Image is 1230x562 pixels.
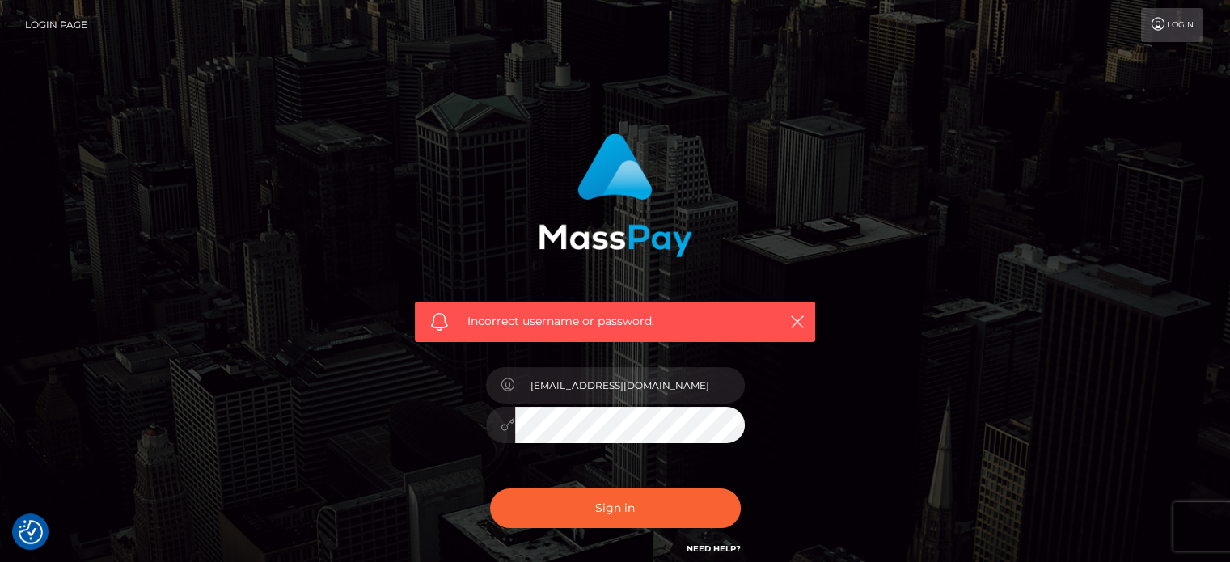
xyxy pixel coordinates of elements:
[19,520,43,544] img: Revisit consent button
[539,133,692,257] img: MassPay Login
[687,543,741,554] a: Need Help?
[467,313,763,330] span: Incorrect username or password.
[1141,8,1203,42] a: Login
[515,367,745,404] input: Username...
[25,8,87,42] a: Login Page
[490,488,741,528] button: Sign in
[19,520,43,544] button: Consent Preferences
